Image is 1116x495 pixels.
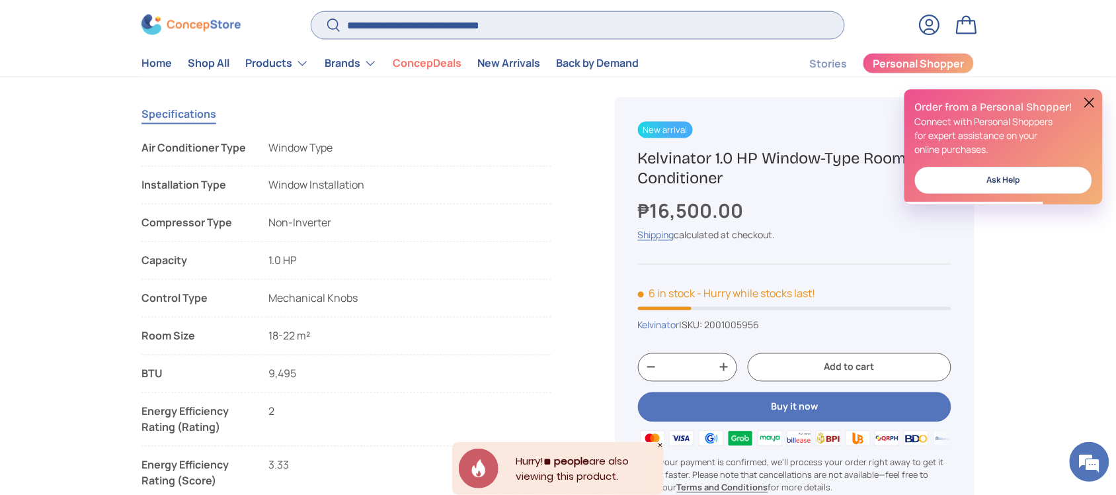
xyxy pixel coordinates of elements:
a: Back by Demand [556,50,639,76]
span: 2001005956 [705,318,760,331]
h2: Order from a Personal Shopper! [915,100,1092,114]
span: New arrival [638,121,693,138]
a: New Arrivals [477,50,540,76]
img: master [638,428,667,448]
button: Buy it now [638,392,951,422]
li: 9,495 [141,366,551,382]
summary: Brands [317,50,385,76]
img: bpi [814,428,843,448]
div: Energy Efficiency Rating (Rating) [141,404,247,435]
img: visa [667,428,696,448]
p: - Hurry while stocks last! [697,286,816,300]
span: Personal Shopper [873,58,965,69]
span: SKU: [682,318,703,331]
img: qrph [873,428,902,448]
div: calculated at checkout. [638,228,951,242]
span: 3.33 [268,458,289,472]
a: Personal Shopper [863,52,975,73]
div: Compressor Type [141,215,247,231]
a: Ask Help [915,167,1092,194]
p: Once your payment is confirmed, we'll process your order right away to get it to you faster. Plea... [638,456,951,494]
button: Specifications [141,99,216,129]
span: 1.0 HP [268,253,297,268]
img: grabpay [726,428,755,448]
nav: Primary [141,50,639,76]
a: Shipping [638,229,674,242]
span: Window Installation [268,178,364,193]
img: maya [755,428,784,448]
span: 2 [268,404,274,419]
h1: Kelvinator 1.0 HP Window-Type Room Air Conditioner [638,148,951,189]
a: ConcepDeals [393,50,461,76]
img: ConcepStore [141,15,241,35]
span: Window Type [268,140,333,155]
nav: Secondary [777,50,975,76]
span: 6 in stock [638,286,696,300]
img: ubp [843,428,872,448]
a: Shop All [188,50,229,76]
img: billease [785,428,814,448]
div: Capacity [141,253,247,269]
strong: ₱16,500.00 [638,197,747,224]
a: Home [141,50,172,76]
span: Mechanical Knobs [268,291,358,306]
strong: BTU [141,366,247,382]
div: Installation Type [141,177,247,193]
img: metrobank [932,428,961,448]
summary: Products [237,50,317,76]
a: Stories [809,50,847,76]
img: gcash [697,428,726,448]
div: Control Type [141,291,247,306]
div: Energy Efficiency Rating (Score) [141,457,247,489]
img: bdo [902,428,931,448]
a: Kelvinator [638,318,680,331]
a: Terms and Conditions [677,481,768,493]
li: 18-22 m² [141,328,551,355]
strong: Room Size [141,328,247,344]
p: Connect with Personal Shoppers for expert assistance on your online purchases. [915,114,1092,156]
button: Add to cart [748,353,951,381]
span: | [680,318,760,331]
div: Air Conditioner Type [141,140,247,156]
div: Close [657,442,664,449]
span: Non-Inverter [268,216,331,230]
